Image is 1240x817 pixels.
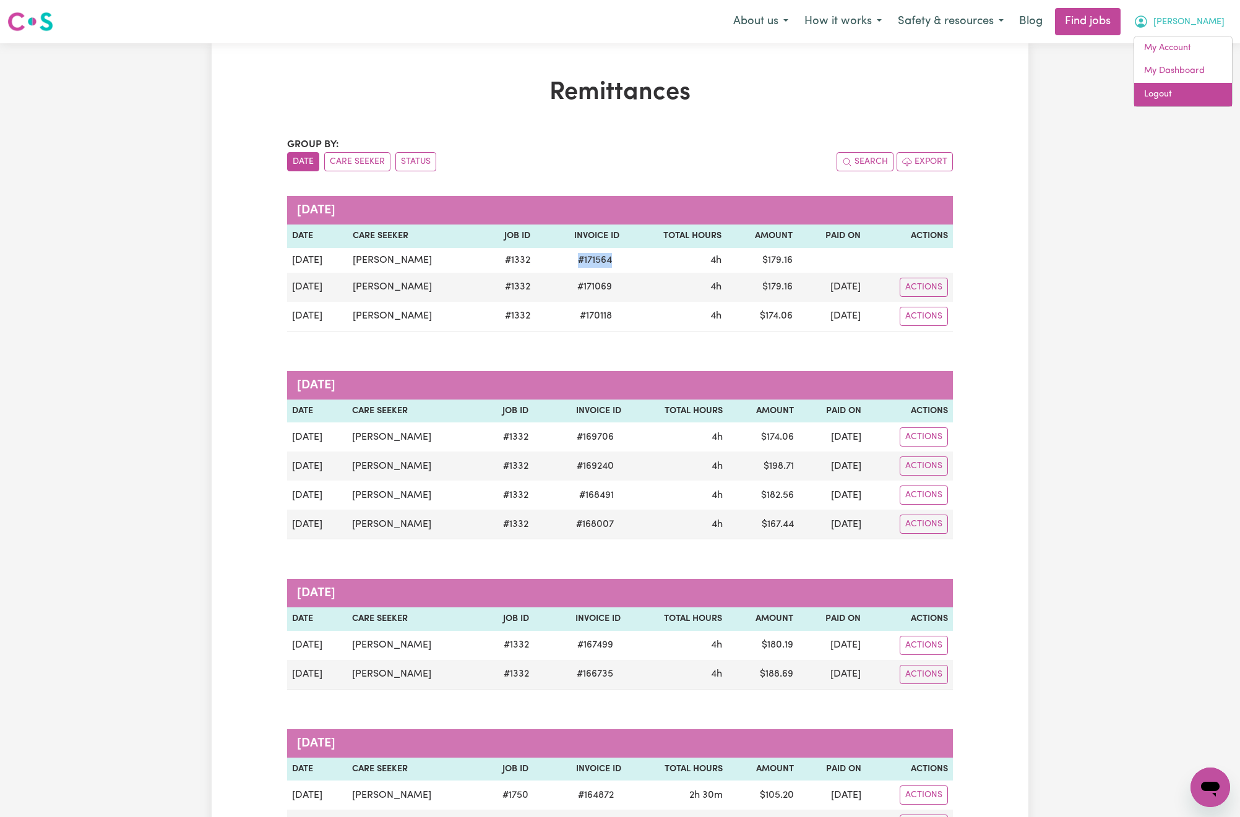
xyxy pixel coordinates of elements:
[837,152,893,171] button: Search
[866,758,953,781] th: Actions
[799,510,866,539] td: [DATE]
[287,302,348,332] td: [DATE]
[480,781,533,810] td: # 1750
[347,451,480,481] td: [PERSON_NAME]
[287,510,347,539] td: [DATE]
[799,451,866,481] td: [DATE]
[287,400,347,423] th: Date
[572,488,621,503] span: # 168491
[570,253,619,268] span: # 171564
[799,481,866,510] td: [DATE]
[570,280,619,294] span: # 171069
[711,640,722,650] span: 4 hours
[347,631,480,660] td: [PERSON_NAME]
[347,481,480,510] td: [PERSON_NAME]
[798,660,866,690] td: [DATE]
[866,225,953,248] th: Actions
[712,520,723,529] span: 4 hours
[7,11,53,33] img: Careseekers logo
[728,400,799,423] th: Amount
[287,248,348,273] td: [DATE]
[728,758,799,781] th: Amount
[798,607,866,631] th: Paid On
[570,788,621,803] span: # 164872
[535,225,624,248] th: Invoice ID
[287,78,953,108] h1: Remittances
[480,400,533,423] th: Job ID
[287,422,347,451] td: [DATE]
[395,152,436,171] button: sort invoices by paid status
[481,273,535,302] td: # 1332
[480,607,534,631] th: Job ID
[347,422,480,451] td: [PERSON_NAME]
[900,515,948,534] button: Actions
[287,273,348,302] td: [DATE]
[287,781,347,810] td: [DATE]
[727,607,798,631] th: Amount
[287,579,953,607] caption: [DATE]
[689,790,723,800] span: 2 hours 30 minutes
[569,517,621,532] span: # 168007
[1134,59,1232,83] a: My Dashboard
[480,422,533,451] td: # 1332
[726,248,798,273] td: $ 179.16
[287,451,347,481] td: [DATE]
[710,255,721,265] span: 4 hours
[798,631,866,660] td: [DATE]
[347,781,480,810] td: [PERSON_NAME]
[1134,83,1232,106] a: Logout
[348,225,481,248] th: Care Seeker
[481,225,535,248] th: Job ID
[347,758,480,781] th: Care Seeker
[626,400,728,423] th: Total Hours
[624,225,726,248] th: Total Hours
[347,400,480,423] th: Care Seeker
[726,225,798,248] th: Amount
[900,427,948,447] button: Actions
[534,607,626,631] th: Invoice ID
[287,729,953,758] caption: [DATE]
[481,248,535,273] td: # 1332
[727,660,798,690] td: $ 188.69
[900,307,948,326] button: Actions
[7,7,53,36] a: Careseekers logo
[890,9,1012,35] button: Safety & resources
[900,456,948,476] button: Actions
[710,311,721,321] span: 4 hours
[712,490,723,500] span: 4 hours
[480,758,533,781] th: Job ID
[287,660,347,690] td: [DATE]
[287,196,953,225] caption: [DATE]
[799,781,866,810] td: [DATE]
[799,400,866,423] th: Paid On
[287,225,348,248] th: Date
[287,371,953,400] caption: [DATE]
[712,461,723,471] span: 4 hours
[626,607,727,631] th: Total Hours
[348,302,481,332] td: [PERSON_NAME]
[626,758,728,781] th: Total Hours
[480,481,533,510] td: # 1332
[796,9,890,35] button: How it works
[725,9,796,35] button: About us
[324,152,390,171] button: sort invoices by care seeker
[798,302,866,332] td: [DATE]
[900,636,948,655] button: Actions
[728,481,799,510] td: $ 182.56
[481,302,535,332] td: # 1332
[287,758,347,781] th: Date
[569,459,621,474] span: # 169240
[1126,9,1233,35] button: My Account
[866,607,953,631] th: Actions
[799,758,866,781] th: Paid On
[569,667,621,682] span: # 166735
[1055,8,1121,35] a: Find jobs
[900,665,948,684] button: Actions
[728,781,799,810] td: $ 105.20
[798,273,866,302] td: [DATE]
[287,152,319,171] button: sort invoices by date
[533,400,627,423] th: Invoice ID
[1134,36,1232,60] a: My Account
[480,510,533,539] td: # 1332
[897,152,953,171] button: Export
